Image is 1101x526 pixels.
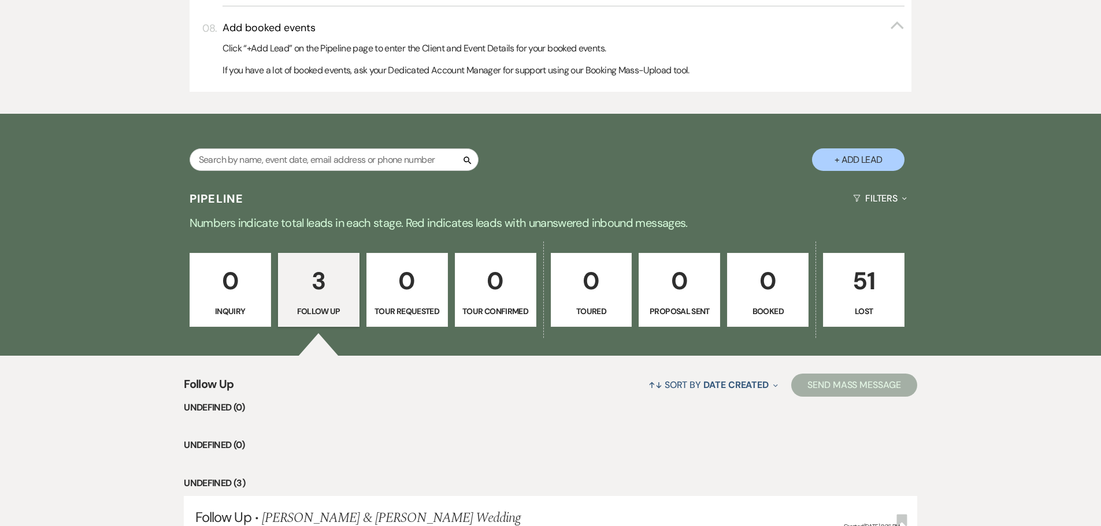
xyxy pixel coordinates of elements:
[558,262,625,300] p: 0
[184,438,917,453] li: undefined (0)
[644,370,783,400] button: Sort By Date Created
[190,191,244,207] h3: Pipeline
[455,253,536,327] a: 0Tour Confirmed
[374,262,440,300] p: 0
[791,374,917,397] button: Send Mass Message
[366,253,448,327] a: 0Tour Requested
[197,262,264,300] p: 0
[727,253,809,327] a: 0Booked
[558,305,625,318] p: Toured
[190,148,479,171] input: Search by name, event date, email address or phone number
[195,508,251,526] span: Follow Up
[551,253,632,327] a: 0Toured
[648,379,662,391] span: ↑↓
[462,262,529,300] p: 0
[278,253,359,327] a: 3Follow Up
[374,305,440,318] p: Tour Requested
[135,214,967,232] p: Numbers indicate total leads in each stage. Red indicates leads with unanswered inbound messages.
[639,253,720,327] a: 0Proposal Sent
[831,305,897,318] p: Lost
[646,262,713,300] p: 0
[831,262,897,300] p: 51
[184,375,233,400] span: Follow Up
[848,183,911,214] button: Filters
[286,262,352,300] p: 3
[823,253,904,327] a: 51Lost
[812,148,904,171] button: + Add Lead
[197,305,264,318] p: Inquiry
[184,400,917,415] li: undefined (0)
[223,41,904,56] p: Click “+Add Lead” on the Pipeline page to enter the Client and Event Details for your booked events.
[223,63,904,78] p: If you have a lot of booked events, ask your Dedicated Account Manager for support using our Book...
[286,305,352,318] p: Follow Up
[223,21,904,35] button: Add booked events
[735,262,801,300] p: 0
[223,21,316,35] h3: Add booked events
[190,253,271,327] a: 0Inquiry
[184,476,917,491] li: undefined (3)
[646,305,713,318] p: Proposal Sent
[703,379,769,391] span: Date Created
[462,305,529,318] p: Tour Confirmed
[735,305,801,318] p: Booked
